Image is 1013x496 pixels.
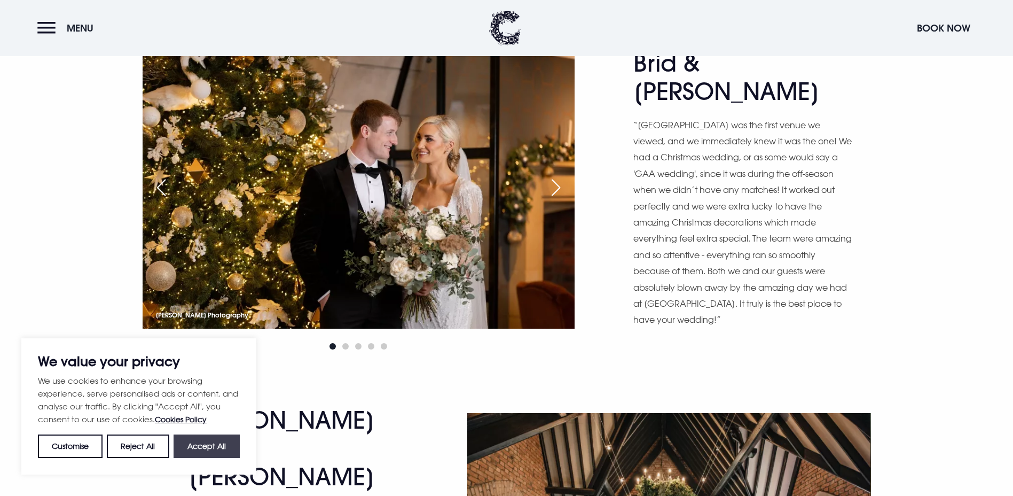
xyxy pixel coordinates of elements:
[633,117,852,328] p: “[GEOGRAPHIC_DATA] was the first venue we viewed, and we immediately knew it was the one! We had ...
[143,41,575,329] img: Brid-brendan-wedding-1.jpg
[38,355,240,368] p: We value your privacy
[174,435,240,458] button: Accept All
[329,343,336,350] span: Go to slide 1
[38,374,240,426] p: We use cookies to enhance your browsing experience, serve personalised ads or content, and analys...
[489,11,521,45] img: Clandeboye Lodge
[633,49,842,106] h2: Brid & [PERSON_NAME]
[148,176,175,199] div: Previous slide
[37,17,99,40] button: Menu
[155,415,207,424] a: Cookies Policy
[912,17,976,40] button: Book Now
[342,343,349,350] span: Go to slide 2
[189,406,397,491] h2: [PERSON_NAME] & [PERSON_NAME]
[355,343,362,350] span: Go to slide 3
[21,338,256,475] div: We value your privacy
[156,309,248,321] p: [PERSON_NAME] Photography
[107,435,169,458] button: Reject All
[368,343,374,350] span: Go to slide 4
[575,41,1007,329] img: Brid-brendan-wedding-2.jpg
[543,176,569,199] div: Next slide
[67,22,93,34] span: Menu
[381,343,387,350] span: Go to slide 5
[38,435,103,458] button: Customise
